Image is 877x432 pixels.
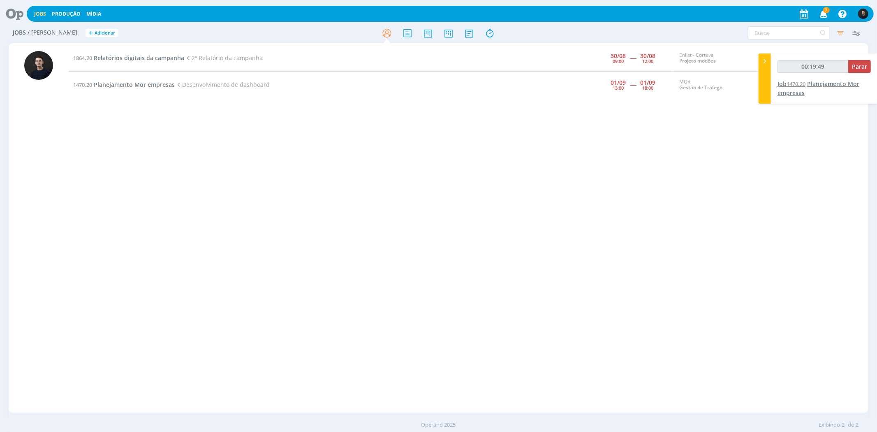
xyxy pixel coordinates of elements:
span: 1470.20 [73,81,92,88]
span: ----- [630,81,636,88]
img: C [858,9,868,19]
input: Busca [748,26,830,39]
button: 7 [815,7,831,21]
button: +Adicionar [86,29,118,37]
div: 18:00 [643,86,654,90]
span: 1470.20 [787,80,805,88]
a: Gestão de Tráfego [679,84,722,91]
img: C [24,51,53,80]
span: Desenvolvimento de dashboard [175,81,270,88]
span: Relatórios digitais da campanha [94,54,184,62]
a: Job1470.20Planejamento Mor empresas [777,80,859,97]
a: Produção [52,10,81,17]
span: 2 [842,421,845,429]
div: 09:00 [613,59,624,63]
span: 1864.20 [73,54,92,62]
button: Jobs [32,11,49,17]
div: 12:00 [643,59,654,63]
button: Produção [49,11,83,17]
button: C [858,7,869,21]
span: Planejamento Mor empresas [94,81,175,88]
span: de [848,421,854,429]
div: 30/08 [641,53,656,59]
div: 13:00 [613,86,624,90]
span: 2º Relatório da campanha [184,54,263,62]
a: Mídia [86,10,101,17]
span: Adicionar [95,30,115,36]
span: Parar [852,63,867,70]
button: Mídia [84,11,104,17]
div: 01/09 [611,80,626,86]
a: Jobs [34,10,46,17]
a: Projeto modões [679,57,716,64]
span: Planejamento Mor empresas [777,80,859,97]
span: / [PERSON_NAME] [28,29,77,36]
span: ----- [630,54,636,62]
div: Enlist - Corteva [679,52,764,64]
a: 1864.20Relatórios digitais da campanha [73,54,184,62]
div: 30/08 [611,53,626,59]
a: 1470.20Planejamento Mor empresas [73,81,175,88]
span: Exibindo [819,421,840,429]
span: 7 [823,7,830,13]
div: 01/09 [641,80,656,86]
button: Parar [848,60,871,73]
span: 2 [856,421,858,429]
span: Jobs [13,29,26,36]
span: + [89,29,93,37]
div: MOR [679,79,764,91]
